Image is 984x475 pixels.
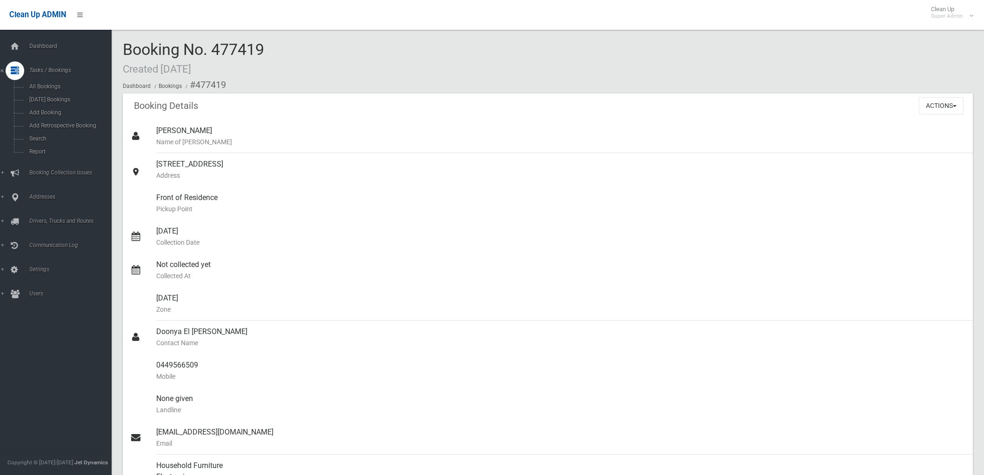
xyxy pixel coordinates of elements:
[156,153,965,187] div: [STREET_ADDRESS]
[156,203,965,214] small: Pickup Point
[27,242,120,248] span: Communication Log
[156,287,965,321] div: [DATE]
[183,76,226,94] li: #477419
[156,220,965,254] div: [DATE]
[123,421,973,455] a: [EMAIL_ADDRESS][DOMAIN_NAME]Email
[27,148,112,155] span: Report
[123,40,264,76] span: Booking No. 477419
[27,266,120,273] span: Settings
[27,96,112,103] span: [DATE] Bookings
[27,169,120,176] span: Booking Collection Issues
[156,254,965,287] div: Not collected yet
[156,438,965,449] small: Email
[123,97,209,115] header: Booking Details
[156,421,965,455] div: [EMAIL_ADDRESS][DOMAIN_NAME]
[7,459,73,466] span: Copyright © [DATE]-[DATE]
[156,237,965,248] small: Collection Date
[27,122,112,129] span: Add Retrospective Booking
[931,13,963,20] small: Super Admin
[156,404,965,415] small: Landline
[156,371,965,382] small: Mobile
[27,83,112,90] span: All Bookings
[27,67,120,74] span: Tasks / Bookings
[156,270,965,281] small: Collected At
[74,459,108,466] strong: Jet Dynamics
[123,63,191,75] small: Created [DATE]
[27,135,112,142] span: Search
[9,10,66,19] span: Clean Up ADMIN
[156,354,965,388] div: 0449566509
[156,120,965,153] div: [PERSON_NAME]
[156,136,965,147] small: Name of [PERSON_NAME]
[156,170,965,181] small: Address
[27,218,120,224] span: Drivers, Trucks and Routes
[159,83,182,89] a: Bookings
[27,290,120,297] span: Users
[27,194,120,200] span: Addresses
[926,6,972,20] span: Clean Up
[27,43,120,49] span: Dashboard
[156,388,965,421] div: None given
[156,337,965,348] small: Contact Name
[156,304,965,315] small: Zone
[27,109,112,116] span: Add Booking
[123,83,151,89] a: Dashboard
[156,321,965,354] div: Doonya El [PERSON_NAME]
[156,187,965,220] div: Front of Residence
[919,97,964,114] button: Actions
